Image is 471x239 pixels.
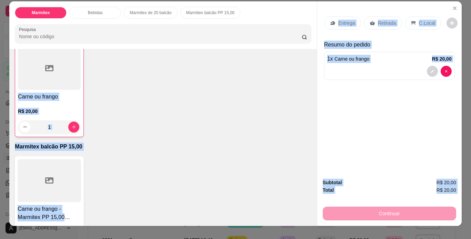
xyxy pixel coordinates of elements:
p: R$ 20,00 [432,55,452,62]
p: C.Local [419,20,435,27]
p: Resumo do pedido [324,41,455,49]
button: decrease-product-quantity [19,122,30,133]
p: Marmitex balcão PP 15,00 [15,143,311,151]
h4: Carne ou frango [18,93,81,101]
p: Marmitex [32,10,50,15]
button: decrease-product-quantity [447,18,458,29]
strong: Subtotal [323,180,342,185]
button: decrease-product-quantity [441,66,452,77]
p: Marmitex balcão PP 15,00 [186,10,235,15]
p: Retirada [378,20,396,27]
button: decrease-product-quantity [427,66,438,77]
span: R$ 20,00 [437,179,456,186]
label: Pesquisa [19,27,38,32]
input: Pesquisa [19,33,302,40]
strong: Total [323,187,334,193]
h4: Carne ou frango - Marmitex PP 15,00 balcão [18,205,81,221]
button: increase-product-quantity [68,122,79,133]
p: Entrega [338,20,355,27]
p: Bebidas [88,10,103,15]
p: Marmitex de 20 balcão [130,10,171,15]
span: Carne ou frango [334,56,369,62]
span: R$ 20,00 [437,186,456,194]
p: R$ 20,00 [18,108,81,115]
p: 1 x [327,55,370,63]
button: Close [449,3,460,14]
